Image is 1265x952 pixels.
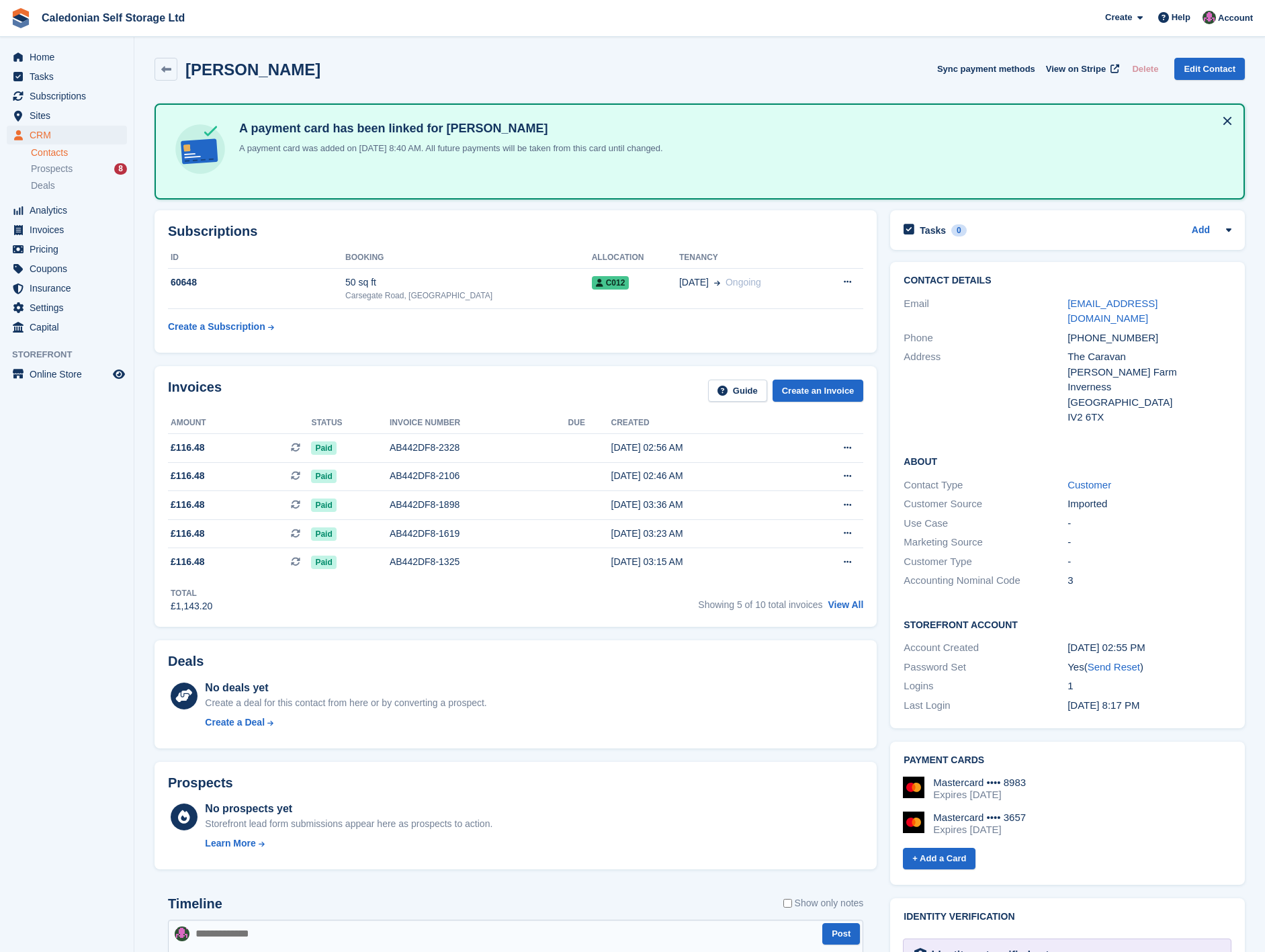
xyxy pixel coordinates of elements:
[1192,223,1210,239] a: Add
[311,470,336,483] span: Paid
[1088,661,1140,673] a: Send Reset
[168,380,222,402] h2: Invoices
[7,48,127,67] a: menu
[1046,62,1106,76] span: View on Stripe
[205,801,492,817] div: No prospects yet
[937,58,1035,80] button: Sync payment methods
[390,413,568,434] th: Invoice number
[904,331,1067,346] div: Phone
[205,680,486,696] div: No deals yet
[568,413,611,434] th: Due
[31,146,127,159] a: Contacts
[611,413,793,434] th: Created
[114,163,127,175] div: 8
[31,162,127,176] a: Prospects 8
[904,454,1231,468] h2: About
[345,290,592,302] div: Carsegate Road, [GEOGRAPHIC_DATA]
[168,224,863,239] h2: Subscriptions
[933,824,1026,836] div: Expires [DATE]
[30,220,110,239] span: Invoices
[168,314,274,339] a: Create a Subscription
[311,556,336,569] span: Paid
[311,499,336,512] span: Paid
[7,240,127,259] a: menu
[30,318,110,337] span: Capital
[1067,331,1231,346] div: [PHONE_NUMBER]
[171,469,205,483] span: £116.48
[11,8,31,28] img: stora-icon-8386f47178a22dfd0bd8f6a31ec36ba5ce8667c1dd55bd0f319d3a0aa187defe.svg
[1067,516,1231,531] div: -
[31,179,55,192] span: Deals
[773,380,864,402] a: Create an Invoice
[185,60,320,79] h2: [PERSON_NAME]
[904,573,1067,589] div: Accounting Nominal Code
[904,296,1067,327] div: Email
[904,679,1067,694] div: Logins
[611,469,793,483] div: [DATE] 02:46 AM
[1067,640,1231,656] div: [DATE] 02:55 PM
[1067,349,1231,365] div: The Caravan
[822,923,860,945] button: Post
[592,247,679,269] th: Allocation
[1172,11,1190,24] span: Help
[7,365,127,384] a: menu
[903,777,924,798] img: Mastercard Logo
[31,179,127,193] a: Deals
[904,554,1067,570] div: Customer Type
[171,527,205,541] span: £116.48
[1105,11,1132,24] span: Create
[168,896,222,912] h2: Timeline
[904,275,1231,286] h2: Contact Details
[172,121,228,177] img: card-linked-ebf98d0992dc2aeb22e95c0e3c79077019eb2392cfd83c6a337811c24bc77127.svg
[1067,380,1231,395] div: Inverness
[7,259,127,278] a: menu
[592,276,629,290] span: C012
[390,498,568,512] div: AB442DF8-1898
[7,220,127,239] a: menu
[904,478,1067,493] div: Contact Type
[30,201,110,220] span: Analytics
[30,87,110,105] span: Subscriptions
[679,247,816,269] th: Tenancy
[904,496,1067,512] div: Customer Source
[30,279,110,298] span: Insurance
[171,441,205,455] span: £116.48
[311,441,336,455] span: Paid
[30,259,110,278] span: Coupons
[904,516,1067,531] div: Use Case
[30,126,110,144] span: CRM
[783,896,864,910] label: Show only notes
[7,318,127,337] a: menu
[1084,661,1143,673] span: ( )
[611,527,793,541] div: [DATE] 03:23 AM
[30,67,110,86] span: Tasks
[168,775,233,791] h2: Prospects
[679,275,709,290] span: [DATE]
[904,755,1231,766] h2: Payment cards
[1067,395,1231,410] div: [GEOGRAPHIC_DATA]
[205,716,486,730] a: Create a Deal
[30,106,110,125] span: Sites
[30,298,110,317] span: Settings
[904,660,1067,675] div: Password Set
[311,413,390,434] th: Status
[920,224,946,236] h2: Tasks
[205,696,486,710] div: Create a deal for this contact from here or by converting a prospect.
[1067,660,1231,675] div: Yes
[1067,699,1139,711] time: 2024-11-29 20:17:49 UTC
[726,277,761,288] span: Ongoing
[904,535,1067,550] div: Marketing Source
[828,599,863,610] a: View All
[933,812,1026,824] div: Mastercard •••• 3657
[1067,365,1231,380] div: [PERSON_NAME] Farm
[111,366,127,382] a: Preview store
[168,654,204,669] h2: Deals
[1174,58,1245,80] a: Edit Contact
[933,789,1026,801] div: Expires [DATE]
[234,142,663,155] p: A payment card was added on [DATE] 8:40 AM. All future payments will be taken from this card unti...
[175,926,189,941] img: Lois Holling
[205,716,265,730] div: Create a Deal
[708,380,767,402] a: Guide
[933,777,1026,789] div: Mastercard •••• 8983
[31,163,73,175] span: Prospects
